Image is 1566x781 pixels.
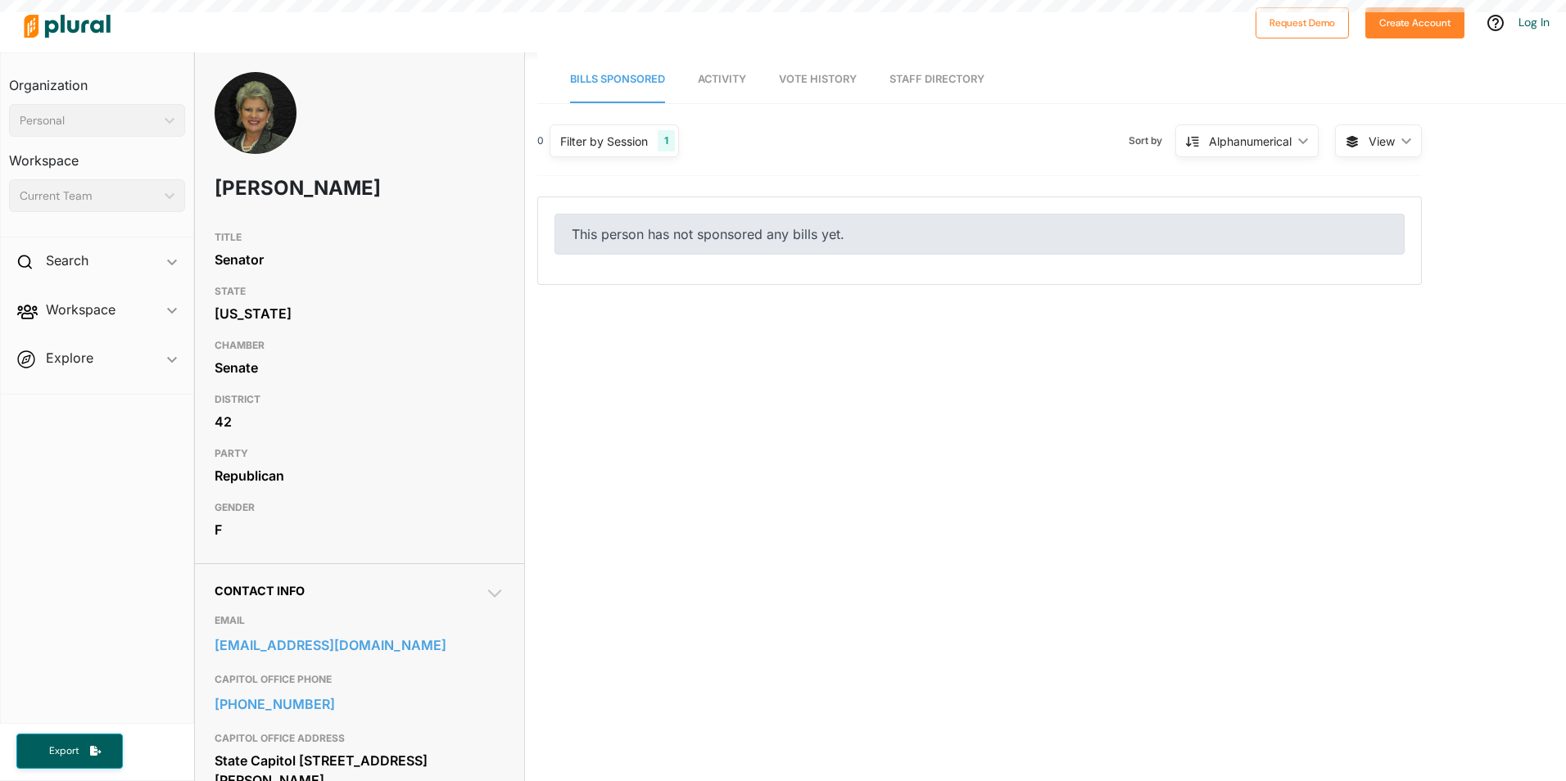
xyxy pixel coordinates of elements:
[215,409,505,434] div: 42
[215,444,505,463] h3: PARTY
[215,633,505,657] a: [EMAIL_ADDRESS][DOMAIN_NAME]
[215,228,505,247] h3: TITLE
[20,187,158,205] div: Current Team
[9,137,185,173] h3: Workspace
[560,133,648,150] div: Filter by Session
[1369,133,1395,150] span: View
[698,56,746,103] a: Activity
[20,112,158,129] div: Personal
[38,744,90,758] span: Export
[215,517,505,542] div: F
[215,247,505,272] div: Senator
[698,73,746,85] span: Activity
[1256,13,1349,30] a: Request Demo
[779,73,857,85] span: Vote History
[537,133,544,148] div: 0
[215,72,296,184] img: Headshot of Robin Robinson
[215,463,505,488] div: Republican
[1209,133,1292,150] div: Alphanumerical
[215,584,305,598] span: Contact Info
[46,251,88,269] h2: Search
[570,56,665,103] a: Bills Sponsored
[215,301,505,326] div: [US_STATE]
[215,611,505,630] h3: EMAIL
[570,73,665,85] span: Bills Sponsored
[658,130,675,151] div: 1
[1365,7,1464,38] button: Create Account
[1256,7,1349,38] button: Request Demo
[215,729,505,748] h3: CAPITOL OFFICE ADDRESS
[215,164,388,213] h1: [PERSON_NAME]
[215,498,505,517] h3: GENDER
[215,670,505,689] h3: CAPITOL OFFICE PHONE
[889,56,984,103] a: Staff Directory
[215,692,505,716] a: [PHONE_NUMBER]
[779,56,857,103] a: Vote History
[215,282,505,301] h3: STATE
[1518,15,1550,29] a: Log In
[554,214,1405,255] div: This person has not sponsored any bills yet.
[215,390,505,409] h3: DISTRICT
[9,61,185,97] h3: Organization
[16,734,123,769] button: Export
[215,355,505,380] div: Senate
[1365,13,1464,30] a: Create Account
[215,336,505,355] h3: CHAMBER
[1129,133,1175,148] span: Sort by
